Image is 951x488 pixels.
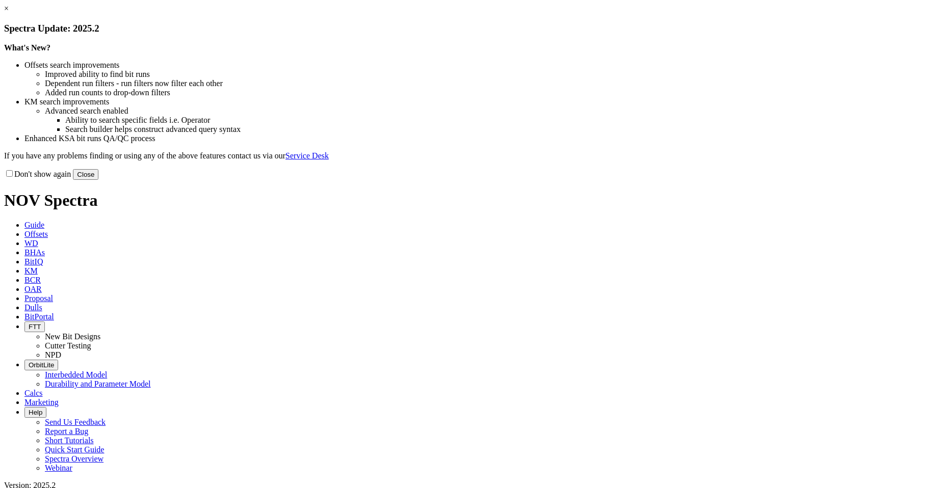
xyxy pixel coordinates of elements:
a: Cutter Testing [45,341,91,350]
li: Ability to search specific fields i.e. Operator [65,116,947,125]
a: × [4,4,9,13]
li: Added run counts to drop-down filters [45,88,947,97]
a: Spectra Overview [45,454,104,463]
a: Interbedded Model [45,370,107,379]
a: New Bit Designs [45,332,100,341]
a: Durability and Parameter Model [45,379,151,388]
li: KM search improvements [24,97,947,106]
span: OrbitLite [29,361,54,369]
span: BitPortal [24,312,54,321]
li: Improved ability to find bit runs [45,70,947,79]
span: OAR [24,285,42,293]
li: Enhanced KSA bit runs QA/QC process [24,134,947,143]
span: Dulls [24,303,42,312]
li: Offsets search improvements [24,61,947,70]
span: BCR [24,276,41,284]
span: WD [24,239,38,248]
a: Report a Bug [45,427,88,436]
li: Advanced search enabled [45,106,947,116]
span: Proposal [24,294,53,303]
input: Don't show again [6,170,13,177]
a: NPD [45,350,61,359]
span: Guide [24,221,44,229]
p: If you have any problems finding or using any of the above features contact us via our [4,151,947,160]
li: Search builder helps construct advanced query syntax [65,125,947,134]
a: Short Tutorials [45,436,94,445]
span: BHAs [24,248,45,257]
h3: Spectra Update: 2025.2 [4,23,947,34]
label: Don't show again [4,170,71,178]
span: Calcs [24,389,43,397]
span: KM [24,266,38,275]
strong: What's New? [4,43,50,52]
a: Quick Start Guide [45,445,104,454]
a: Service Desk [286,151,329,160]
h1: NOV Spectra [4,191,947,210]
span: BitIQ [24,257,43,266]
a: Send Us Feedback [45,418,106,426]
span: FTT [29,323,41,331]
li: Dependent run filters - run filters now filter each other [45,79,947,88]
span: Help [29,409,42,416]
span: Marketing [24,398,59,406]
span: Offsets [24,230,48,238]
a: Webinar [45,464,72,472]
button: Close [73,169,98,180]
